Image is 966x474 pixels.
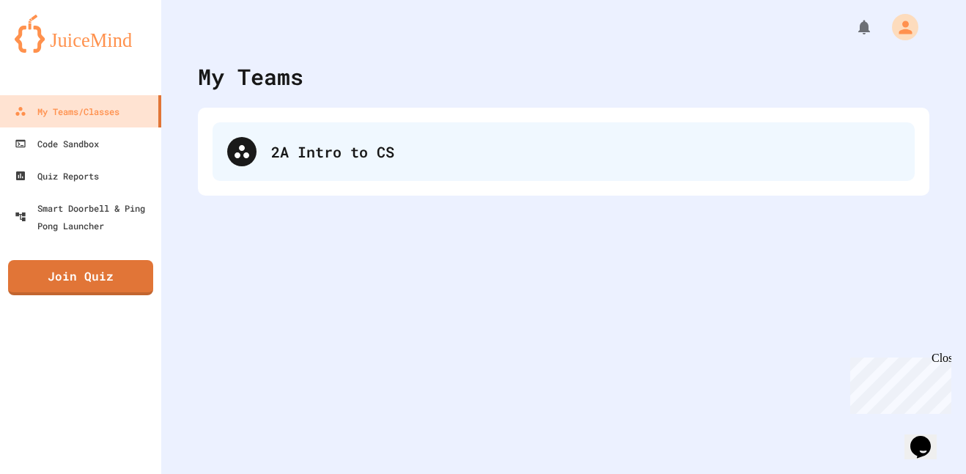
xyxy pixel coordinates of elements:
a: Join Quiz [8,260,153,295]
div: Code Sandbox [15,135,99,152]
img: logo-orange.svg [15,15,147,53]
div: Smart Doorbell & Ping Pong Launcher [15,199,155,234]
div: My Notifications [828,15,877,40]
iframe: chat widget [904,415,951,459]
div: Chat with us now!Close [6,6,101,93]
iframe: chat widget [844,352,951,414]
div: 2A Intro to CS [213,122,915,181]
div: My Account [877,10,922,44]
div: My Teams [198,60,303,93]
div: My Teams/Classes [15,103,119,120]
div: 2A Intro to CS [271,141,900,163]
div: Quiz Reports [15,167,99,185]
